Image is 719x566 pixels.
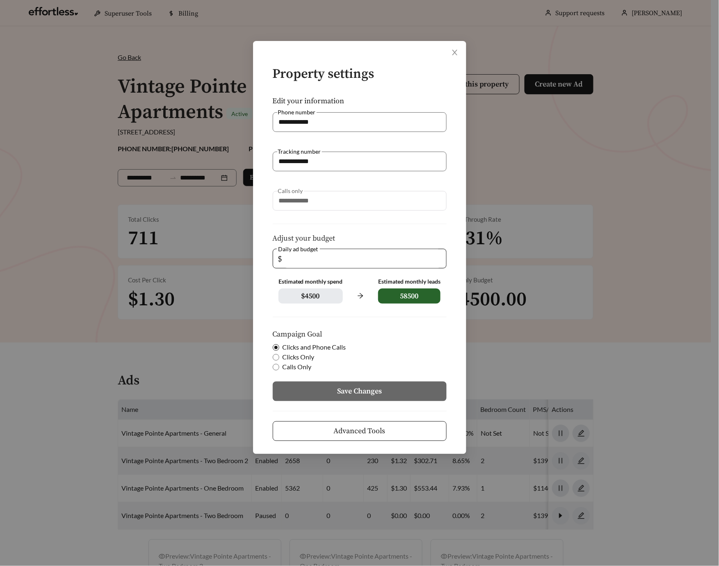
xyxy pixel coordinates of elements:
[278,278,343,285] div: Estimated monthly spend
[273,97,447,105] h5: Edit your information
[273,330,447,339] h5: Campaign Goal
[378,278,441,285] div: Estimated monthly leads
[279,342,349,352] span: Clicks and Phone Calls
[273,234,447,243] h5: Adjust your budget
[443,41,466,64] button: Close
[273,427,447,434] a: Advanced Tools
[273,382,447,401] button: Save Changes
[279,362,315,372] span: Calls Only
[353,288,368,304] span: arrow-right
[278,249,282,268] span: $
[278,289,343,304] span: $ 4500
[378,289,441,304] span: 58500
[279,352,318,362] span: Clicks Only
[334,425,386,436] span: Advanced Tools
[273,67,447,82] h4: Property settings
[451,49,459,56] span: close
[273,421,447,441] button: Advanced Tools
